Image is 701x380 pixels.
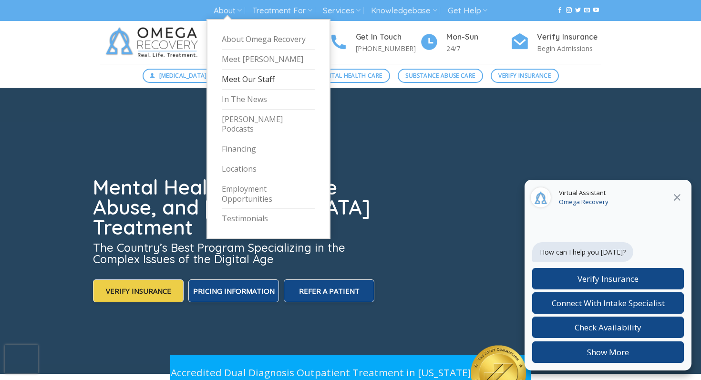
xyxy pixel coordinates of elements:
[222,110,315,140] a: [PERSON_NAME] Podcasts
[159,71,207,80] span: [MEDICAL_DATA]
[222,70,315,90] a: Meet Our Staff
[491,69,559,83] a: Verify Insurance
[5,345,38,373] iframe: reCAPTCHA
[537,31,601,43] h4: Verify Insurance
[222,209,315,228] a: Testimonials
[222,90,315,110] a: In The News
[222,50,315,70] a: Meet [PERSON_NAME]
[498,71,551,80] span: Verify Insurance
[575,7,581,14] a: Follow on Twitter
[93,177,376,237] h1: Mental Health, Substance Abuse, and [MEDICAL_DATA] Treatment
[446,43,510,54] p: 24/7
[319,71,382,80] span: Mental Health Care
[222,30,315,50] a: About Omega Recovery
[566,7,572,14] a: Follow on Instagram
[593,7,599,14] a: Follow on YouTube
[405,71,475,80] span: Substance Abuse Care
[252,2,312,20] a: Treatment For
[311,69,390,83] a: Mental Health Care
[371,2,437,20] a: Knowledgebase
[329,31,420,54] a: Get In Touch [PHONE_NUMBER]
[356,31,420,43] h4: Get In Touch
[222,179,315,209] a: Employment Opportunities
[222,159,315,179] a: Locations
[510,31,601,54] a: Verify Insurance Begin Admissions
[93,242,376,265] h3: The Country’s Best Program Specializing in the Complex Issues of the Digital Age
[323,2,361,20] a: Services
[100,21,207,64] img: Omega Recovery
[584,7,590,14] a: Send us an email
[356,43,420,54] p: [PHONE_NUMBER]
[143,69,215,83] a: [MEDICAL_DATA]
[448,2,487,20] a: Get Help
[557,7,563,14] a: Follow on Facebook
[222,139,315,159] a: Financing
[214,2,242,20] a: About
[537,43,601,54] p: Begin Admissions
[398,69,483,83] a: Substance Abuse Care
[446,31,510,43] h4: Mon-Sun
